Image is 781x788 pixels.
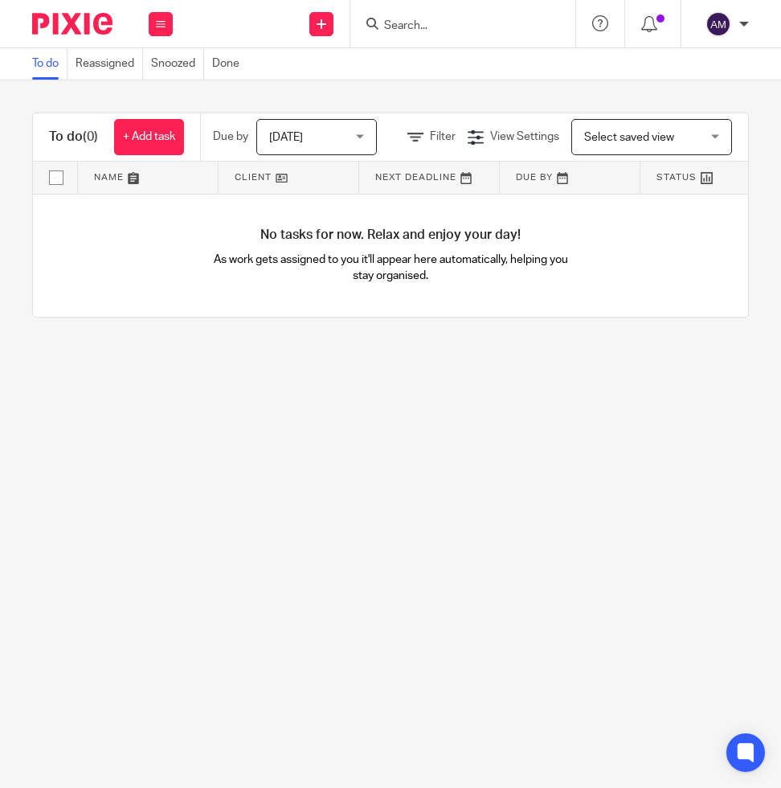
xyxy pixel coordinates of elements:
[269,132,303,143] span: [DATE]
[151,48,204,80] a: Snoozed
[49,129,98,146] h1: To do
[114,119,184,155] a: + Add task
[382,19,527,34] input: Search
[705,11,731,37] img: svg%3E
[32,13,112,35] img: Pixie
[32,48,67,80] a: To do
[33,227,748,244] h4: No tasks for now. Relax and enjoy your day!
[76,48,143,80] a: Reassigned
[213,129,248,145] p: Due by
[212,48,247,80] a: Done
[490,131,559,142] span: View Settings
[584,132,674,143] span: Select saved view
[212,252,570,285] p: As work gets assigned to you it'll appear here automatically, helping you stay organised.
[430,131,456,142] span: Filter
[83,130,98,143] span: (0)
